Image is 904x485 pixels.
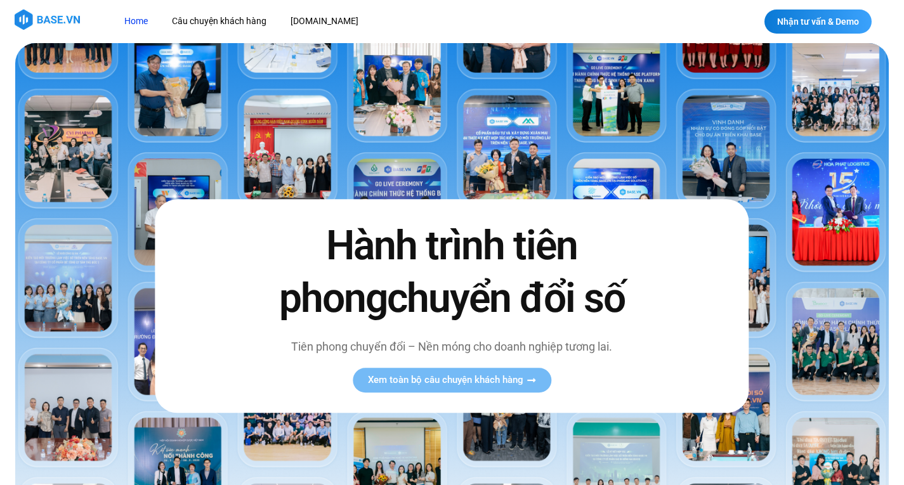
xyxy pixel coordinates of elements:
[115,10,553,33] nav: Menu
[162,10,276,33] a: Câu chuyện khách hàng
[777,17,859,26] span: Nhận tư vấn & Demo
[764,10,872,34] a: Nhận tư vấn & Demo
[368,375,523,385] span: Xem toàn bộ câu chuyện khách hàng
[252,338,651,355] p: Tiên phong chuyển đổi – Nền móng cho doanh nghiệp tương lai.
[353,368,551,392] a: Xem toàn bộ câu chuyện khách hàng
[252,220,651,325] h2: Hành trình tiên phong
[281,10,368,33] a: [DOMAIN_NAME]
[387,275,625,323] span: chuyển đổi số
[115,10,157,33] a: Home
